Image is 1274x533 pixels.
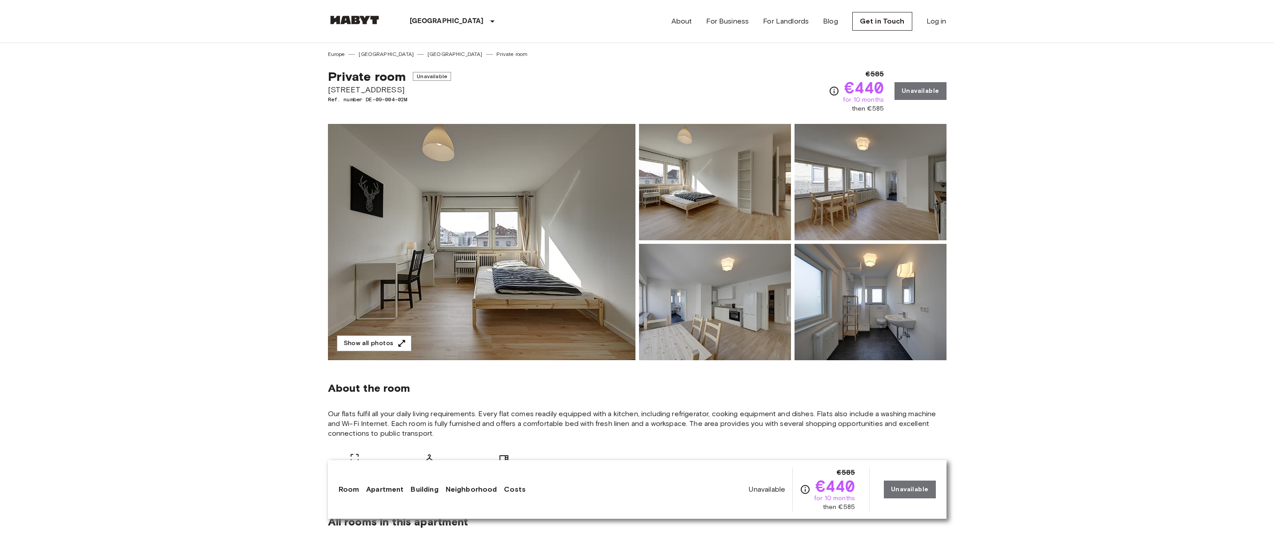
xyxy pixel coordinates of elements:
[815,478,855,494] span: €440
[852,12,912,31] a: Get in Touch
[844,80,884,95] span: €440
[359,50,414,58] a: [GEOGRAPHIC_DATA]
[328,382,947,395] span: About the room
[706,16,749,27] a: For Business
[749,485,785,494] span: Unavailable
[639,124,791,240] img: Picture of unit DE-09-004-02M
[800,484,811,495] svg: Check cost overview for full price breakdown. Please note that discounts apply to new joiners onl...
[328,95,451,103] span: Ref. number DE-09-004-02M
[504,484,526,495] a: Costs
[795,244,947,360] img: Picture of unit DE-09-004-02M
[496,50,528,58] a: Private room
[837,467,855,478] span: €585
[763,16,809,27] a: For Landlords
[328,409,947,438] span: Our flats fulfil all your daily living requirements. Every flat comes readily equipped with a kit...
[866,69,884,80] span: €585
[852,104,884,113] span: then €585
[671,16,692,27] a: About
[446,484,497,495] a: Neighborhood
[795,124,947,240] img: Picture of unit DE-09-004-02M
[337,335,411,352] button: Show all photos
[411,484,438,495] a: Building
[927,16,947,27] a: Log in
[823,16,838,27] a: Blog
[413,72,451,81] span: Unavailable
[814,494,855,503] span: for 10 months
[328,16,381,24] img: Habyt
[366,484,403,495] a: Apartment
[410,16,484,27] p: [GEOGRAPHIC_DATA]
[328,124,635,360] img: Marketing picture of unit DE-09-004-02M
[328,84,451,95] span: [STREET_ADDRESS]
[829,86,839,96] svg: Check cost overview for full price breakdown. Please note that discounts apply to new joiners onl...
[843,95,884,104] span: for 10 months
[328,50,345,58] a: Europe
[339,484,359,495] a: Room
[427,50,483,58] a: [GEOGRAPHIC_DATA]
[328,515,947,529] span: All rooms in this apartment
[639,244,791,360] img: Picture of unit DE-09-004-02M
[823,503,855,512] span: then €585
[328,69,406,84] span: Private room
